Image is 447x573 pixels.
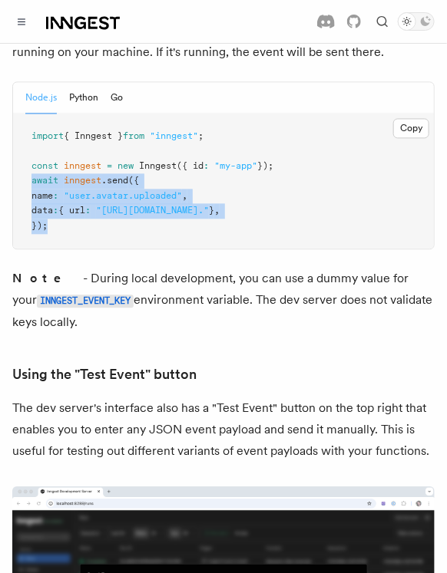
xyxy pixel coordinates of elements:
span: inngest [64,176,101,186]
span: data [31,206,53,216]
span: import [31,131,64,142]
span: : [204,161,209,172]
span: { Inngest } [64,131,123,142]
span: = [107,161,112,172]
strong: Note [12,272,83,286]
span: : [53,191,58,202]
span: , [182,191,187,202]
p: The dev server's interface also has a "Test Event" button on the top right that enables you to en... [12,398,435,463]
button: Go [111,83,123,114]
span: inngest [64,161,101,172]
span: const [31,161,58,172]
span: await [31,176,58,186]
button: Find something... [373,12,392,31]
a: INNGEST_EVENT_KEY [37,293,134,308]
span: , [214,206,220,216]
button: Python [69,83,98,114]
span: "user.avatar.uploaded" [64,191,182,202]
span: "inngest" [150,131,198,142]
span: : [53,206,58,216]
span: ; [198,131,204,142]
p: - During local development, you can use a dummy value for your environment variable. The dev serv... [12,268,435,334]
span: }); [257,161,273,172]
span: } [209,206,214,216]
span: from [123,131,144,142]
span: "my-app" [214,161,257,172]
span: "[URL][DOMAIN_NAME]." [96,206,209,216]
span: { url [58,206,85,216]
span: : [85,206,91,216]
span: new [118,161,134,172]
span: .send [101,176,128,186]
span: name [31,191,53,202]
span: }); [31,221,48,232]
code: INNGEST_EVENT_KEY [37,295,134,308]
a: Using the "Test Event" button [12,364,197,386]
button: Node.js [25,83,57,114]
button: Toggle navigation [12,12,31,31]
button: Toggle dark mode [398,12,435,31]
span: ({ [128,176,139,186]
span: ({ id [177,161,204,172]
span: Inngest [139,161,177,172]
button: Copy [393,119,429,139]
